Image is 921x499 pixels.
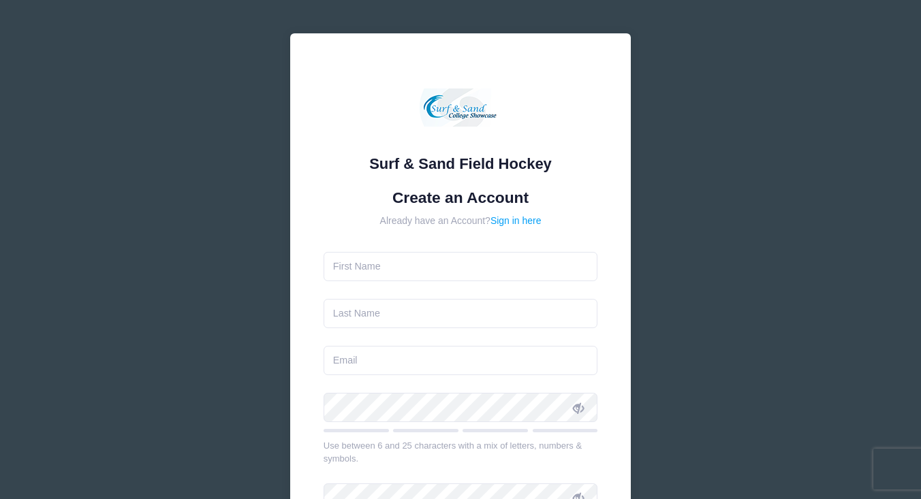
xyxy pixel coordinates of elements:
input: Last Name [324,299,598,328]
img: Surf & Sand Field Hockey [420,67,501,148]
div: Already have an Account? [324,214,598,228]
input: First Name [324,252,598,281]
div: Surf & Sand Field Hockey [324,152,598,175]
input: Email [324,346,598,375]
a: Sign in here [490,215,542,226]
h1: Create an Account [324,189,598,207]
div: Use between 6 and 25 characters with a mix of letters, numbers & symbols. [324,439,598,466]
